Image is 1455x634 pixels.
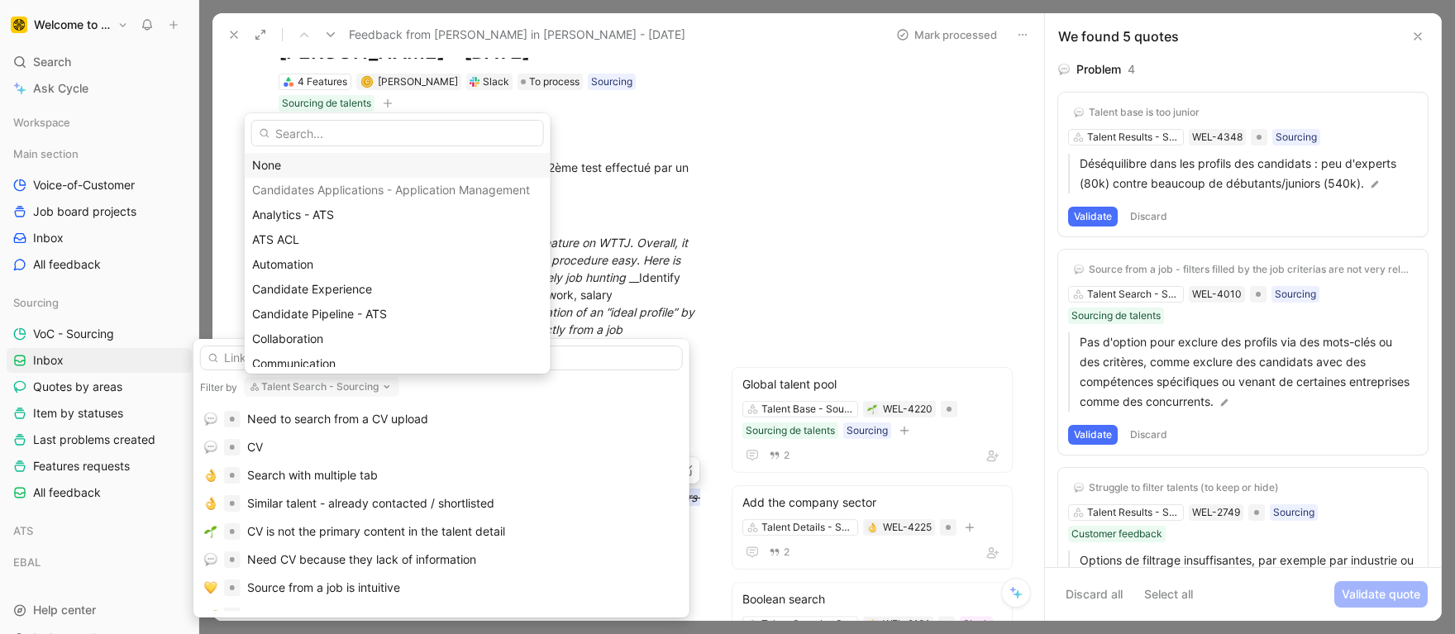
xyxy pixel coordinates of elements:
span: Candidate Experience [252,282,372,296]
input: Search... [251,120,544,146]
span: Collaboration [252,331,323,346]
span: ATS ACL [252,232,299,246]
span: Candidate Pipeline - ATS [252,307,387,321]
span: Analytics - ATS [252,207,334,222]
span: Communication [252,356,336,370]
span: Automation [252,257,313,271]
div: None [252,155,543,175]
